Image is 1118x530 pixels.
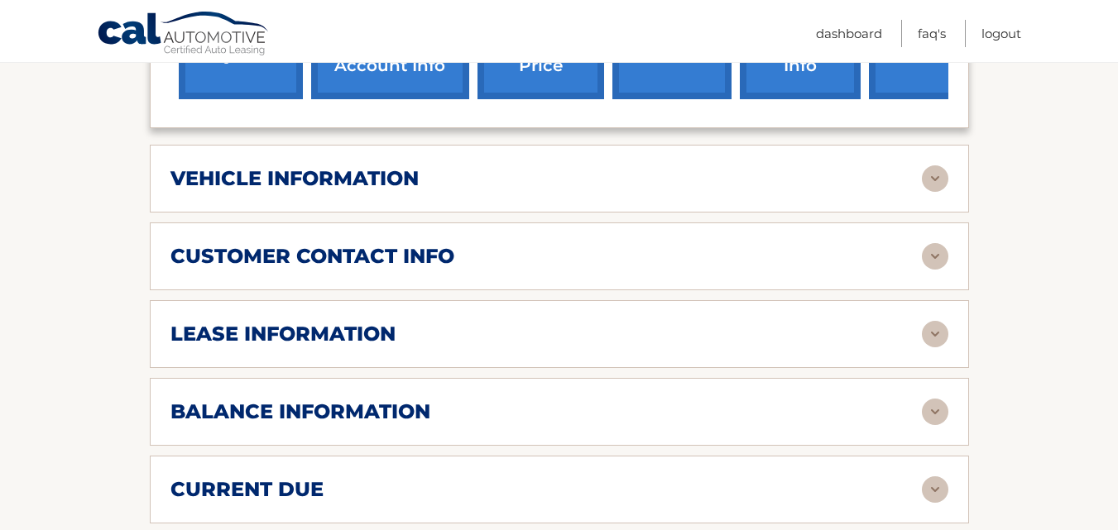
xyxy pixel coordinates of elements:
h2: balance information [170,399,430,424]
h2: vehicle information [170,166,419,191]
a: Dashboard [816,20,882,47]
img: accordion-rest.svg [922,321,948,347]
h2: lease information [170,322,396,346]
img: accordion-rest.svg [922,165,948,192]
h2: customer contact info [170,244,454,269]
img: accordion-rest.svg [922,476,948,503]
a: Logout [981,20,1021,47]
a: Cal Automotive [97,11,271,59]
h2: current due [170,477,324,502]
img: accordion-rest.svg [922,243,948,270]
img: accordion-rest.svg [922,399,948,425]
a: FAQ's [918,20,946,47]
